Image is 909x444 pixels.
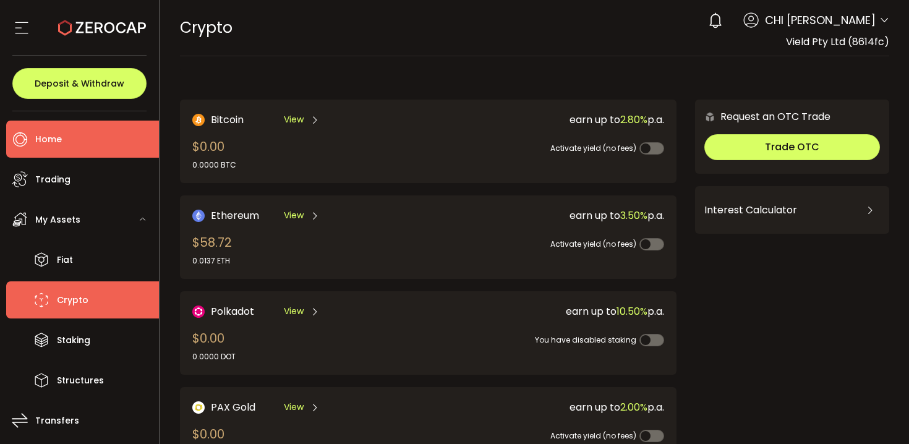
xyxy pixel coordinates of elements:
[192,114,205,126] img: Bitcoin
[284,113,304,126] span: View
[35,79,124,88] span: Deposit & Withdraw
[704,195,880,225] div: Interest Calculator
[192,401,205,414] img: PAX Gold
[192,351,236,362] div: 0.0000 DOT
[211,399,255,415] span: PAX Gold
[211,304,254,319] span: Polkadot
[284,209,304,222] span: View
[57,291,88,309] span: Crypto
[35,211,80,229] span: My Assets
[192,233,232,267] div: $58.72
[192,160,236,171] div: 0.0000 BTC
[550,239,636,249] span: Activate yield (no fees)
[12,68,147,99] button: Deposit & Withdraw
[192,137,236,171] div: $0.00
[57,331,90,349] span: Staking
[765,140,819,154] span: Trade OTC
[192,255,232,267] div: 0.0137 ETH
[57,372,104,390] span: Structures
[284,401,304,414] span: View
[617,304,647,318] span: 10.50%
[535,335,636,345] span: You have disabled staking
[762,310,909,444] iframe: Chat Widget
[695,109,830,124] div: Request an OTC Trade
[620,208,647,223] span: 3.50%
[211,208,259,223] span: Ethereum
[704,134,880,160] button: Trade OTC
[35,171,70,189] span: Trading
[429,208,664,223] div: earn up to p.a.
[284,305,304,318] span: View
[765,12,876,28] span: CHI [PERSON_NAME]
[57,251,73,269] span: Fiat
[192,210,205,222] img: Ethereum
[211,112,244,127] span: Bitcoin
[429,399,664,415] div: earn up to p.a.
[620,400,647,414] span: 2.00%
[550,430,636,441] span: Activate yield (no fees)
[35,412,79,430] span: Transfers
[429,112,664,127] div: earn up to p.a.
[704,111,715,122] img: 6nGpN7MZ9FLuBP83NiajKbTRY4UzlzQtBKtCrLLspmCkSvCZHBKvY3NxgQaT5JnOQREvtQ257bXeeSTueZfAPizblJ+Fe8JwA...
[620,113,647,127] span: 2.80%
[429,304,664,319] div: earn up to p.a.
[786,35,889,49] span: Vield Pty Ltd (8614fc)
[35,130,62,148] span: Home
[550,143,636,153] span: Activate yield (no fees)
[192,329,236,362] div: $0.00
[192,305,205,318] img: DOT
[180,17,233,38] span: Crypto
